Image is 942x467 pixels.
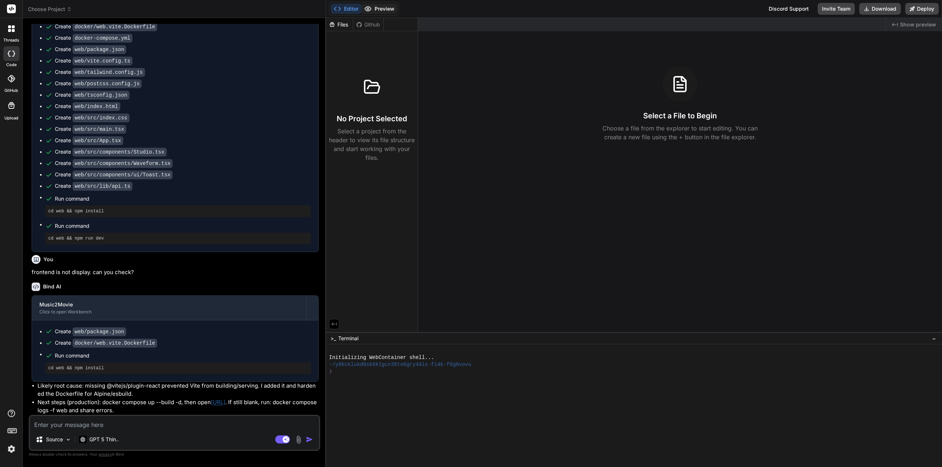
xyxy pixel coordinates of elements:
code: docker/web.vite.Dockerfile [72,339,157,348]
pre: cd web && npm install [48,208,308,214]
span: Run command [55,195,311,202]
img: attachment [294,435,303,444]
div: Create [55,114,130,122]
code: web/package.json [72,327,126,336]
code: web/index.html [72,102,120,111]
img: icon [306,436,313,443]
div: Files [326,21,353,28]
button: Editor [331,4,361,14]
div: Create [55,68,145,76]
label: Upload [4,115,18,121]
img: Pick Models [65,437,71,443]
div: Click to open Workbench [39,309,299,315]
code: web/src/lib/api.ts [72,182,132,191]
li: Next steps (production): docker compose up --build -d, then open . If still blank, run: docker co... [38,398,319,415]
h3: Select a File to Begin [643,111,717,121]
button: Preview [361,4,397,14]
code: docker-compose.yml [72,34,132,43]
p: Select a project from the header to view its file structure and start working with your files. [329,127,415,162]
button: − [931,333,938,344]
div: Create [55,159,173,167]
div: Create [55,34,132,42]
code: web/src/components/Studio.tsx [72,148,167,157]
div: Create [55,91,130,99]
div: Create [55,137,123,144]
p: Source [46,436,63,443]
img: settings [5,443,18,455]
div: Discord Support [764,3,813,15]
p: Choose a file from the explorer to start editing. You can create a new file using the + button in... [598,124,762,141]
div: Create [55,148,167,156]
button: Invite Team [818,3,855,15]
span: ~/y0kcklukd0sk6k1gcn36to6gry44is-fi4k-f0g0vovu [329,361,471,368]
span: Show preview [900,21,936,28]
div: Create [55,125,126,133]
p: Always double-check its answers. Your in Bind [29,451,320,458]
code: web/tailwind.config.js [72,68,145,77]
div: Create [55,339,157,347]
p: GPT 5 Thin.. [89,436,119,443]
li: Likely root cause: missing @vitejs/plugin-react prevented Vite from building/serving. I added it ... [38,382,319,398]
span: − [932,335,936,342]
code: web/tsconfig.json [72,91,130,100]
code: docker/web.vite.Dockerfile [72,22,157,31]
p: frontend is not display. can you check? [32,268,319,277]
div: Github [353,21,383,28]
h6: You [43,256,53,263]
div: Create [55,328,126,335]
code: web/package.json [72,45,126,54]
div: Create [55,103,120,110]
label: code [6,62,17,68]
div: Music2Movie [39,301,299,308]
span: Terminal [338,335,358,342]
code: web/src/components/ui/Toast.tsx [72,170,173,179]
span: Run command [55,222,311,230]
img: GPT 5 Thinking High [79,436,86,443]
div: Create [55,23,157,30]
a: [URL] [211,399,225,406]
h3: No Project Selected [337,114,407,124]
span: Initializing WebContainer shell... [329,354,434,361]
code: web/postcss.config.js [72,79,142,88]
span: Run command [55,352,311,359]
pre: cd web && npm run dev [48,236,308,241]
button: Music2MovieClick to open Workbench [32,296,306,320]
label: GitHub [4,87,18,94]
span: Choose Project [28,6,72,13]
button: Download [859,3,901,15]
code: web/src/main.tsx [72,125,126,134]
pre: cd web && npm install [48,365,308,371]
span: >_ [330,335,336,342]
div: Create [55,80,142,87]
div: Create [55,46,126,53]
code: web/src/components/Waveform.tsx [72,159,173,168]
button: Deploy [905,3,939,15]
span: privacy [99,452,112,456]
code: web/vite.config.ts [72,57,132,65]
div: Create [55,171,173,179]
span: ❯ [329,368,333,375]
div: Create [55,182,132,190]
div: Create [55,57,132,65]
code: web/src/index.css [72,114,130,122]
code: web/src/App.tsx [72,136,123,145]
label: threads [3,37,19,43]
h6: Bind AI [43,283,61,290]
